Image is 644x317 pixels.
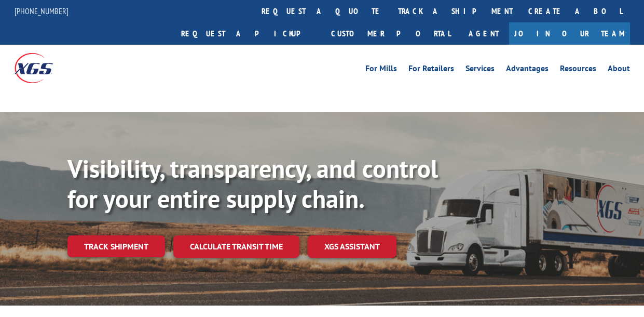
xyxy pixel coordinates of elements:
[560,64,596,76] a: Resources
[323,22,458,45] a: Customer Portal
[308,235,396,258] a: XGS ASSISTANT
[365,64,397,76] a: For Mills
[173,235,299,258] a: Calculate transit time
[458,22,509,45] a: Agent
[509,22,630,45] a: Join Our Team
[408,64,454,76] a: For Retailers
[506,64,549,76] a: Advantages
[15,6,68,16] a: [PHONE_NUMBER]
[67,235,165,257] a: Track shipment
[608,64,630,76] a: About
[465,64,495,76] a: Services
[67,152,438,215] b: Visibility, transparency, and control for your entire supply chain.
[173,22,323,45] a: Request a pickup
